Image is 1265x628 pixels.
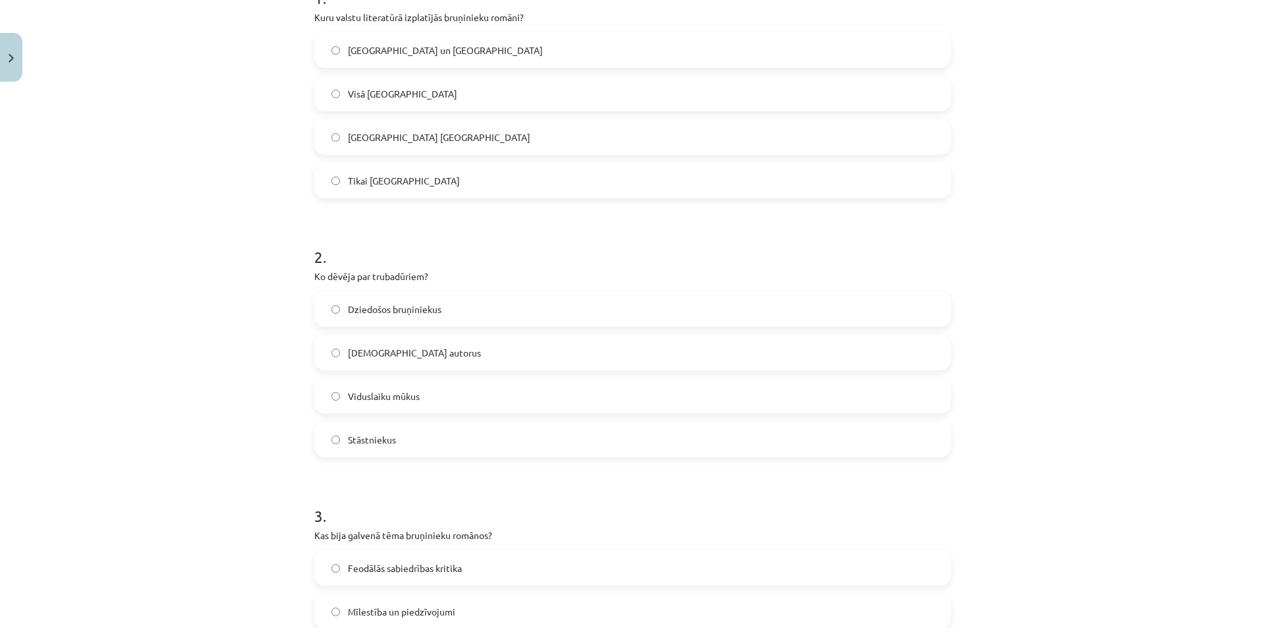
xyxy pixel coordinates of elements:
[314,270,951,283] p: Ko dēvēja par trubadūriem?
[331,349,340,357] input: [DEMOGRAPHIC_DATA] autorus
[9,54,14,63] img: icon-close-lesson-0947bae3869378f0d4975bcd49f059093ad1ed9edebbc8119c70593378902aed.svg
[331,46,340,55] input: [GEOGRAPHIC_DATA] un [GEOGRAPHIC_DATA]
[331,133,340,142] input: [GEOGRAPHIC_DATA] [GEOGRAPHIC_DATA]
[331,392,340,401] input: Viduslaiku mūkus
[331,564,340,573] input: Feodālās sabiedrības kritika
[314,225,951,266] h1: 2 .
[348,561,462,575] span: Feodālās sabiedrības kritika
[314,528,951,542] p: Kas bija galvenā tēma bruņinieku romānos?
[348,605,455,619] span: Mīlestība un piedzīvojumi
[348,130,530,144] span: [GEOGRAPHIC_DATA] [GEOGRAPHIC_DATA]
[331,608,340,616] input: Mīlestība un piedzīvojumi
[314,484,951,525] h1: 3 .
[348,346,481,360] span: [DEMOGRAPHIC_DATA] autorus
[331,436,340,444] input: Stāstniekus
[331,177,340,185] input: Tikai [GEOGRAPHIC_DATA]
[348,302,441,316] span: Dziedošos bruņiniekus
[314,11,951,24] p: Kuru valstu literatūrā izplatījās bruņinieku romāni?
[348,174,460,188] span: Tikai [GEOGRAPHIC_DATA]
[348,87,457,101] span: Visā [GEOGRAPHIC_DATA]
[331,305,340,314] input: Dziedošos bruņiniekus
[331,90,340,98] input: Visā [GEOGRAPHIC_DATA]
[348,433,396,447] span: Stāstniekus
[348,43,543,57] span: [GEOGRAPHIC_DATA] un [GEOGRAPHIC_DATA]
[348,389,420,403] span: Viduslaiku mūkus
